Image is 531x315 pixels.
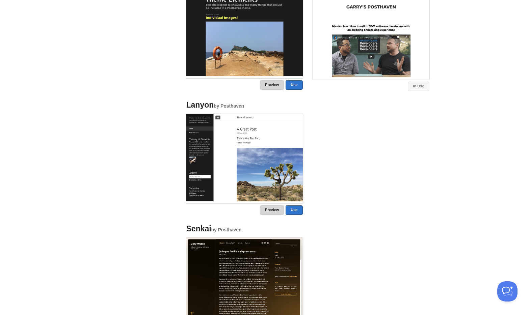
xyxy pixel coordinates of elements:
[186,114,303,201] img: Screenshot
[260,205,284,215] a: Preview
[186,101,303,109] h4: Lanyon
[286,205,302,215] a: Use
[260,80,284,90] a: Preview
[286,80,302,90] a: Use
[211,227,242,232] small: by Posthaven
[497,281,517,302] iframe: Help Scout Beacon - Open
[214,104,244,109] small: by Posthaven
[186,225,303,233] h4: Senkai
[408,82,429,91] a: In Use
